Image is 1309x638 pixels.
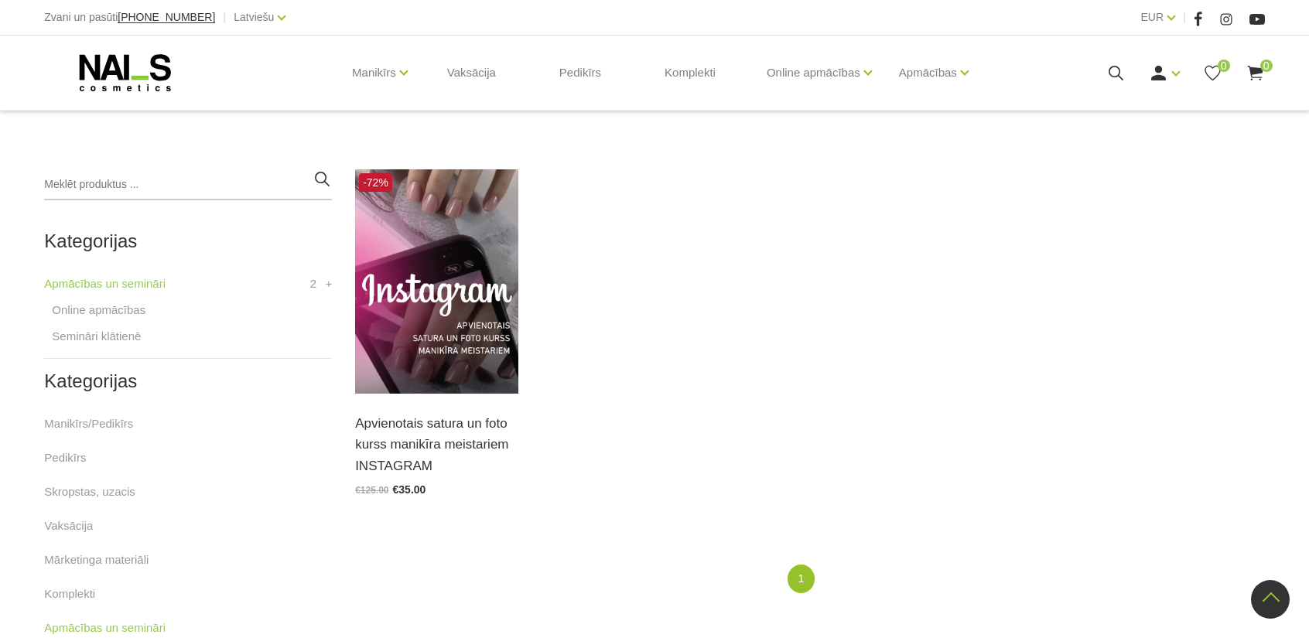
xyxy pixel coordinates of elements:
div: Zvani un pasūti [44,8,215,27]
input: Meklēt produktus ... [44,169,332,200]
span: -72% [359,173,392,192]
a: Manikīrs/Pedikīrs [44,415,133,433]
a: Vaksācija [435,36,508,110]
a: Apvienotais satura un foto kurss manikīra meistariem INSTAGRAM [355,413,518,476]
span: 2 [310,275,316,293]
a: 0 [1203,63,1222,83]
h2: Kategorijas [44,231,332,251]
a: Apmācības un semināri [44,619,166,637]
img: Online apmācību kurss ir veidots, lai palīdzētu manikīra meistariem veidot vizuāli estētisku un p... [355,169,518,394]
a: Komplekti [44,585,95,603]
span: €35.00 [393,483,426,496]
nav: catalog-product-list [355,565,1265,593]
a: 0 [1246,63,1265,83]
a: + [325,275,332,293]
a: Online apmācības [52,301,145,319]
a: Skropstas, uzacis [44,483,135,501]
a: Vaksācija [44,517,93,535]
span: €125.00 [355,485,388,496]
span: [PHONE_NUMBER] [118,11,215,23]
span: 0 [1260,60,1273,72]
a: 1 [788,565,814,593]
span: 0 [1218,60,1230,72]
a: Komplekti [652,36,728,110]
a: Manikīrs [352,42,396,104]
a: Latviešu [234,8,274,26]
a: Pedikīrs [44,449,86,467]
a: [PHONE_NUMBER] [118,12,215,23]
a: Pedikīrs [547,36,613,110]
span: | [1183,8,1186,27]
a: Semināri klātienē [52,327,141,346]
a: Apmācības [899,42,957,104]
a: Apmācības un semināri [44,275,166,293]
a: Online apmācības [767,42,860,104]
a: Mārketinga materiāli [44,551,149,569]
a: EUR [1140,8,1164,26]
h2: Kategorijas [44,371,332,391]
span: | [223,8,226,27]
